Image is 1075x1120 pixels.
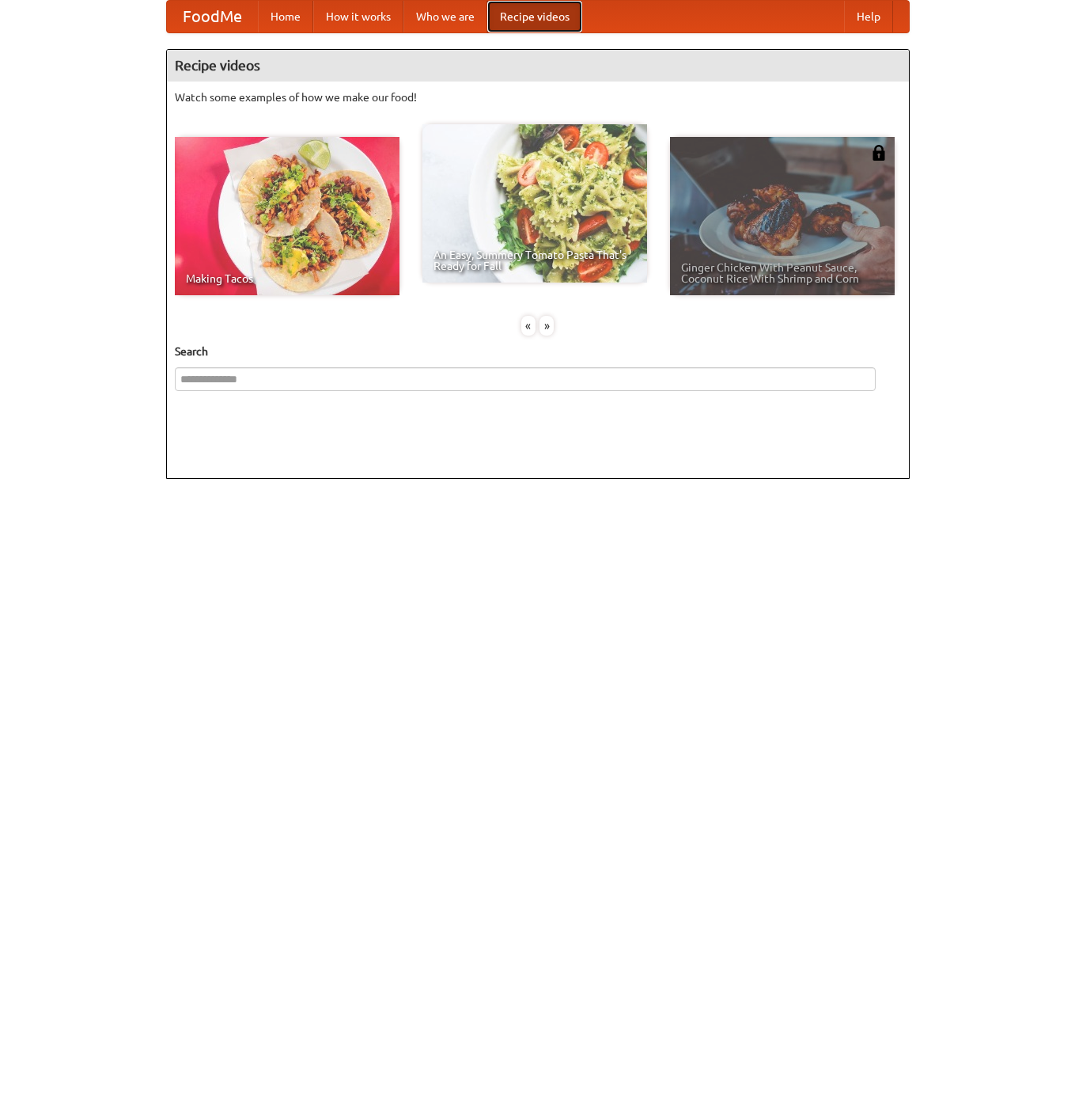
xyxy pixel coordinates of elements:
a: Help [844,1,893,32]
a: An Easy, Summery Tomato Pasta That's Ready for Fall [422,124,647,283]
img: 483408.png [871,145,887,161]
a: Home [258,1,313,32]
a: How it works [313,1,403,32]
a: Making Tacos [175,137,399,295]
h5: Search [175,344,901,359]
h4: Recipe videos [167,50,909,82]
p: Watch some examples of how we make our food! [175,89,901,105]
a: Recipe videos [487,1,582,32]
span: An Easy, Summery Tomato Pasta That's Ready for Fall [433,249,636,271]
a: Who we are [403,1,487,32]
a: FoodMe [167,1,258,32]
div: « [521,316,536,336]
span: Making Tacos [186,273,388,284]
div: » [539,316,554,336]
